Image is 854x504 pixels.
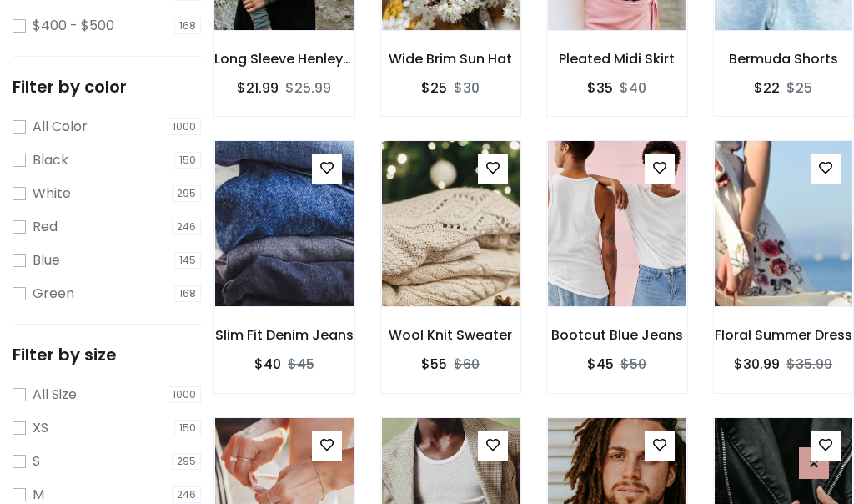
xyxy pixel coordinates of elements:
label: Green [33,284,74,304]
label: $400 - $500 [33,16,114,36]
label: Blue [33,250,60,270]
h6: $35 [587,80,613,96]
span: 168 [174,285,201,302]
h6: $40 [254,356,281,372]
span: 295 [172,185,201,202]
del: $45 [288,355,314,374]
h6: $22 [754,80,780,96]
span: 246 [172,486,201,503]
del: $50 [620,355,646,374]
span: 150 [174,152,201,169]
h6: $45 [587,356,614,372]
label: Red [33,217,58,237]
h6: Slim Fit Denim Jeans [214,327,354,343]
h6: Pleated Midi Skirt [547,51,687,67]
label: S [33,451,40,471]
span: 168 [174,18,201,34]
del: $60 [454,355,480,374]
label: XS [33,418,48,438]
h6: $55 [421,356,447,372]
h6: $25 [421,80,447,96]
h5: Filter by color [13,77,201,97]
h6: Wool Knit Sweater [381,327,521,343]
span: 145 [174,252,201,269]
span: 150 [174,420,201,436]
h6: Bermuda Shorts [714,51,854,67]
span: 1000 [168,386,201,403]
span: 246 [172,219,201,235]
span: 1000 [168,118,201,135]
label: White [33,184,71,204]
span: 295 [172,453,201,470]
del: $35.99 [786,355,832,374]
del: $25 [786,78,812,98]
h6: $30.99 [734,356,780,372]
h6: Floral Summer Dress [714,327,854,343]
h6: Wide Brim Sun Hat [381,51,521,67]
label: Black [33,150,68,170]
label: All Size [33,385,77,405]
del: $25.99 [285,78,331,98]
h6: Bootcut Blue Jeans [547,327,687,343]
h5: Filter by size [13,345,201,365]
h6: $21.99 [237,80,279,96]
h6: Long Sleeve Henley T-Shirt [214,51,354,67]
label: All Color [33,117,88,137]
del: $40 [620,78,646,98]
del: $30 [454,78,480,98]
